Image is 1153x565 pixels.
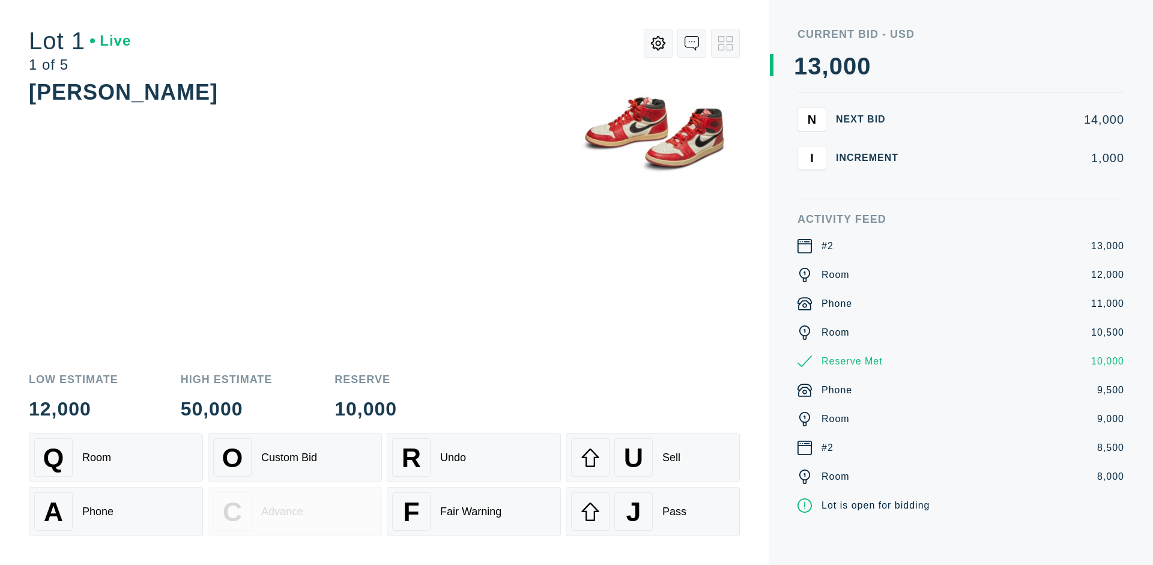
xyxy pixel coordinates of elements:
div: Sell [662,452,680,464]
span: A [44,497,63,527]
div: 10,500 [1091,325,1124,340]
div: , [822,54,829,294]
div: High Estimate [181,374,273,385]
div: Next Bid [836,115,908,124]
div: Fair Warning [440,506,501,518]
button: FFair Warning [387,487,561,536]
span: C [223,497,242,527]
span: J [626,497,641,527]
div: 9,500 [1097,383,1124,397]
div: 1 [794,54,808,78]
div: 1,000 [918,152,1124,164]
div: 0 [829,54,843,78]
div: Live [90,34,131,48]
div: 8,000 [1097,470,1124,484]
div: Advance [261,506,303,518]
div: Phone [822,297,852,311]
button: QRoom [29,433,203,482]
button: I [797,146,826,170]
button: USell [566,433,740,482]
div: Reserve [334,374,397,385]
div: Lot is open for bidding [822,498,930,513]
span: R [402,443,421,473]
div: 14,000 [918,113,1124,125]
div: Phone [82,506,113,518]
div: Low Estimate [29,374,118,385]
button: CAdvance [208,487,382,536]
button: APhone [29,487,203,536]
div: 10,000 [334,399,397,418]
div: 13,000 [1091,239,1124,253]
button: OCustom Bid [208,433,382,482]
div: 0 [857,54,871,78]
div: [PERSON_NAME] [29,80,218,104]
span: N [808,112,816,126]
div: Phone [822,383,852,397]
div: Room [822,268,850,282]
span: Q [43,443,64,473]
div: 10,000 [1091,354,1124,369]
div: Reserve Met [822,354,883,369]
div: Increment [836,153,908,163]
div: 0 [843,54,857,78]
span: U [624,443,643,473]
span: F [403,497,419,527]
div: Room [822,470,850,484]
div: #2 [822,441,834,455]
div: 12,000 [29,399,118,418]
div: Undo [440,452,466,464]
div: Current Bid - USD [797,29,1124,40]
div: Custom Bid [261,452,317,464]
div: 12,000 [1091,268,1124,282]
div: #2 [822,239,834,253]
div: Pass [662,506,686,518]
div: Lot 1 [29,29,131,53]
div: 8,500 [1097,441,1124,455]
button: JPass [566,487,740,536]
span: I [810,151,814,165]
span: O [222,443,243,473]
button: N [797,107,826,131]
button: RUndo [387,433,561,482]
div: 1 of 5 [29,58,131,72]
div: Activity Feed [797,214,1124,225]
div: Room [822,412,850,426]
div: Room [822,325,850,340]
div: Room [82,452,111,464]
div: 9,000 [1097,412,1124,426]
div: 11,000 [1091,297,1124,311]
div: 50,000 [181,399,273,418]
div: 3 [808,54,822,78]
